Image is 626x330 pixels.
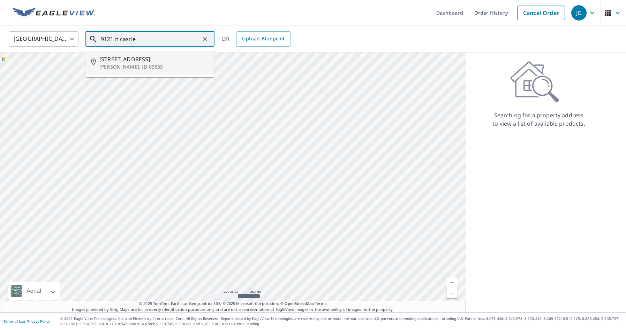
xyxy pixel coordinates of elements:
[99,55,209,63] span: [STREET_ADDRESS]
[27,319,50,324] a: Privacy Policy
[571,5,587,21] div: JD
[492,111,586,128] p: Searching for a property address to view a list of available products.
[3,319,50,323] p: |
[99,63,209,70] p: [PERSON_NAME], ID 83835
[242,34,285,43] span: Upload Blueprint
[285,301,314,306] a: OpenStreetMap
[139,301,326,307] span: © 2025 TomTom, Earthstar Geographics SIO, © 2025 Microsoft Corporation, ©
[517,6,565,20] a: Cancel Order
[13,8,95,18] img: EV Logo
[8,282,60,300] div: Aerial
[236,31,290,47] a: Upload Blueprint
[447,277,457,288] a: Current Level 5, Zoom In
[101,29,200,49] input: Search by address or latitude-longitude
[200,34,210,44] button: Clear
[315,301,326,306] a: Terms
[221,31,291,47] div: OR
[3,319,25,324] a: Terms of Use
[447,288,457,298] a: Current Level 5, Zoom Out
[24,282,43,300] div: Aerial
[9,29,78,49] div: [GEOGRAPHIC_DATA]
[60,316,623,327] p: © 2025 Eagle View Technologies, Inc. and Pictometry International Corp. All Rights Reserved. Repo...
